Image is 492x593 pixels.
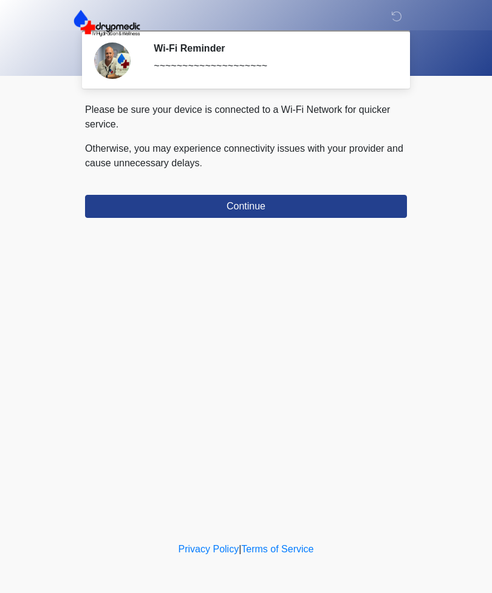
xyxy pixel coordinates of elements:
[154,59,389,73] div: ~~~~~~~~~~~~~~~~~~~~
[241,544,313,554] a: Terms of Service
[85,195,407,218] button: Continue
[85,141,407,171] p: Otherwise, you may experience connectivity issues with your provider and cause unnecessary delays
[85,103,407,132] p: Please be sure your device is connected to a Wi-Fi Network for quicker service.
[73,9,141,37] img: DrypMedic IV Hydration & Wellness Logo
[179,544,239,554] a: Privacy Policy
[239,544,241,554] a: |
[94,42,131,79] img: Agent Avatar
[200,158,202,168] span: .
[154,42,389,54] h2: Wi-Fi Reminder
